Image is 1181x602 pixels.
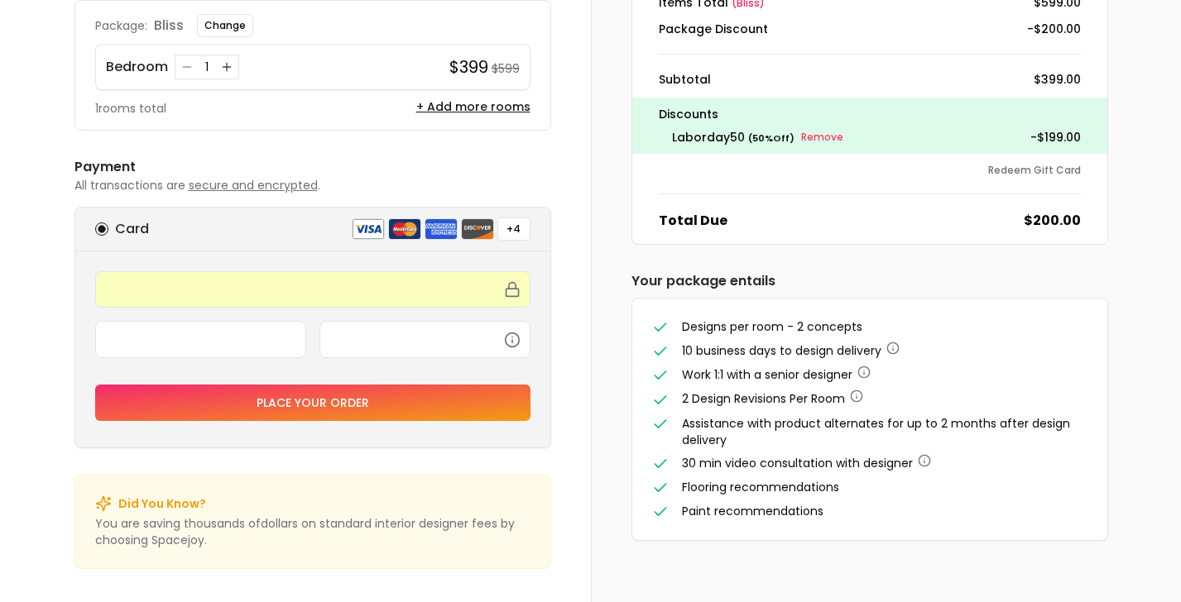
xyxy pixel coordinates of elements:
[659,71,711,88] dt: Subtotal
[95,100,166,117] p: 1 rooms total
[189,177,318,193] span: secure and encrypted
[197,14,253,37] button: Change
[682,503,823,519] span: Paint recommendations
[659,21,768,37] dt: Package Discount
[330,332,520,346] iframe: Secure CVC input frame
[682,318,862,335] span: Designs per room - 2 concepts
[1030,127,1081,147] p: - $199.00
[416,98,530,115] button: + Add more rooms
[74,177,551,193] p: All transactions are .
[449,55,488,79] h4: $399
[218,59,235,75] button: Increase quantity for Bedroom
[672,129,745,146] span: laborday50
[352,218,385,240] img: visa
[801,131,843,144] small: Remove
[106,332,295,346] iframe: Secure expiration date input frame
[682,455,913,471] span: 30 min video consultation with designer
[497,217,530,241] button: +4
[118,495,206,512] p: Did You Know?
[1027,21,1081,37] dd: -$200.00
[659,211,727,231] dt: Total Due
[682,479,839,495] span: Flooring recommendations
[1034,71,1081,88] dd: $399.00
[95,17,147,34] p: Package:
[115,219,149,239] h6: Card
[388,218,421,240] img: mastercard
[682,390,845,407] span: 2 Design Revisions Per Room
[682,415,1070,448] span: Assistance with product alternates for up to 2 months after design delivery
[682,366,852,383] span: Work 1:1 with a senior designer
[682,342,881,359] span: 10 business days to design delivery
[74,157,551,177] h6: Payment
[659,104,1081,124] p: Discounts
[95,385,530,421] button: Place your order
[1024,211,1081,231] dd: $200.00
[988,164,1081,177] button: Redeem Gift Card
[179,59,195,75] button: Decrease quantity for Bedroom
[492,60,520,77] small: $599
[95,515,530,548] p: You are saving thousands of dollar s on standard interior designer fees by choosing Spacejoy.
[631,271,1108,291] h6: Your package entails
[425,218,458,240] img: american express
[461,218,494,240] img: discover
[106,57,168,77] p: Bedroom
[199,59,215,75] div: 1
[154,16,184,36] p: bliss
[748,131,795,145] small: ( 50 % Off)
[106,282,520,297] iframe: Secure card number input frame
